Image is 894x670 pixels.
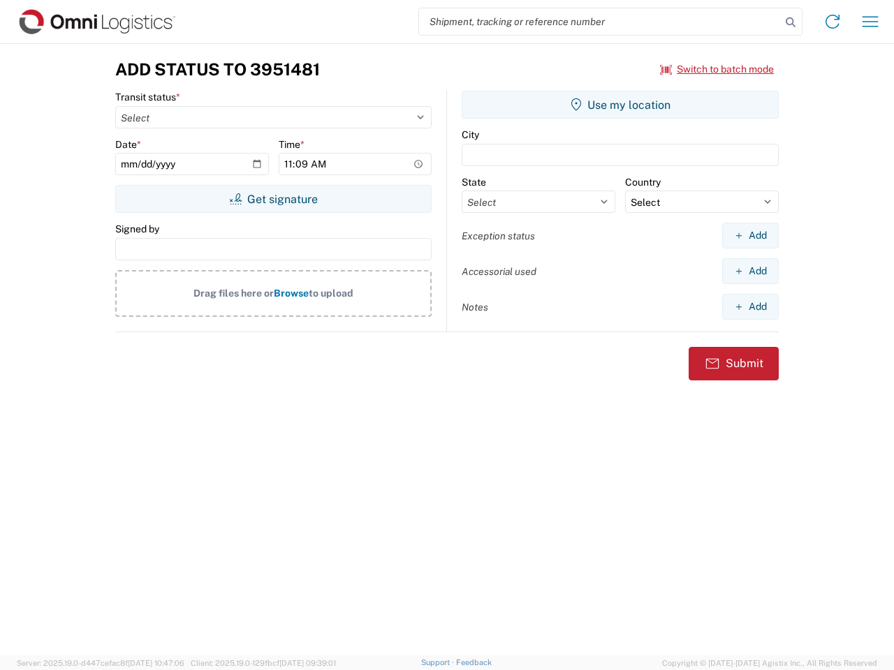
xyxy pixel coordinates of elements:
[456,658,492,667] a: Feedback
[115,223,159,235] label: Signed by
[722,223,779,248] button: Add
[274,288,309,299] span: Browse
[115,138,141,151] label: Date
[462,91,779,119] button: Use my location
[625,176,661,188] label: Country
[309,288,353,299] span: to upload
[462,128,479,141] label: City
[419,8,781,35] input: Shipment, tracking or reference number
[115,185,432,213] button: Get signature
[462,265,536,278] label: Accessorial used
[689,347,779,380] button: Submit
[722,294,779,320] button: Add
[722,258,779,284] button: Add
[115,59,320,80] h3: Add Status to 3951481
[115,91,180,103] label: Transit status
[660,58,774,81] button: Switch to batch mode
[128,659,184,667] span: [DATE] 10:47:06
[462,176,486,188] label: State
[462,230,535,242] label: Exception status
[191,659,336,667] span: Client: 2025.19.0-129fbcf
[462,301,488,313] label: Notes
[279,659,336,667] span: [DATE] 09:39:01
[421,658,456,667] a: Support
[193,288,274,299] span: Drag files here or
[662,657,877,669] span: Copyright © [DATE]-[DATE] Agistix Inc., All Rights Reserved
[17,659,184,667] span: Server: 2025.19.0-d447cefac8f
[279,138,305,151] label: Time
